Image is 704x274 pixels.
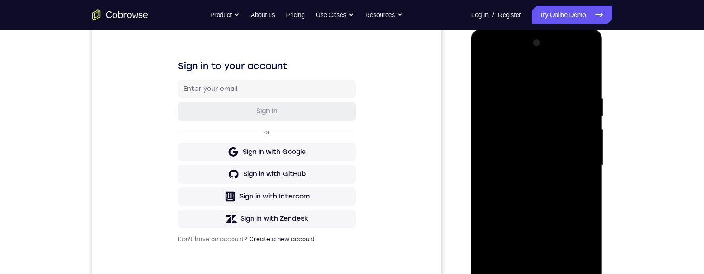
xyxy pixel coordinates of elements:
[492,9,494,20] span: /
[92,9,148,20] a: Go to the home page
[150,152,213,161] div: Sign in with Google
[147,196,217,205] div: Sign in with Intercom
[170,133,180,140] p: or
[532,6,612,24] a: Try Online Demo
[210,6,239,24] button: Product
[85,169,264,188] button: Sign in with GitHub
[85,240,264,247] p: Don't have an account?
[151,174,213,183] div: Sign in with GitHub
[251,6,275,24] a: About us
[85,214,264,232] button: Sign in with Zendesk
[316,6,354,24] button: Use Cases
[157,240,223,247] a: Create a new account
[148,218,216,228] div: Sign in with Zendesk
[365,6,403,24] button: Resources
[85,147,264,166] button: Sign in with Google
[85,191,264,210] button: Sign in with Intercom
[286,6,304,24] a: Pricing
[471,6,489,24] a: Log In
[498,6,521,24] a: Register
